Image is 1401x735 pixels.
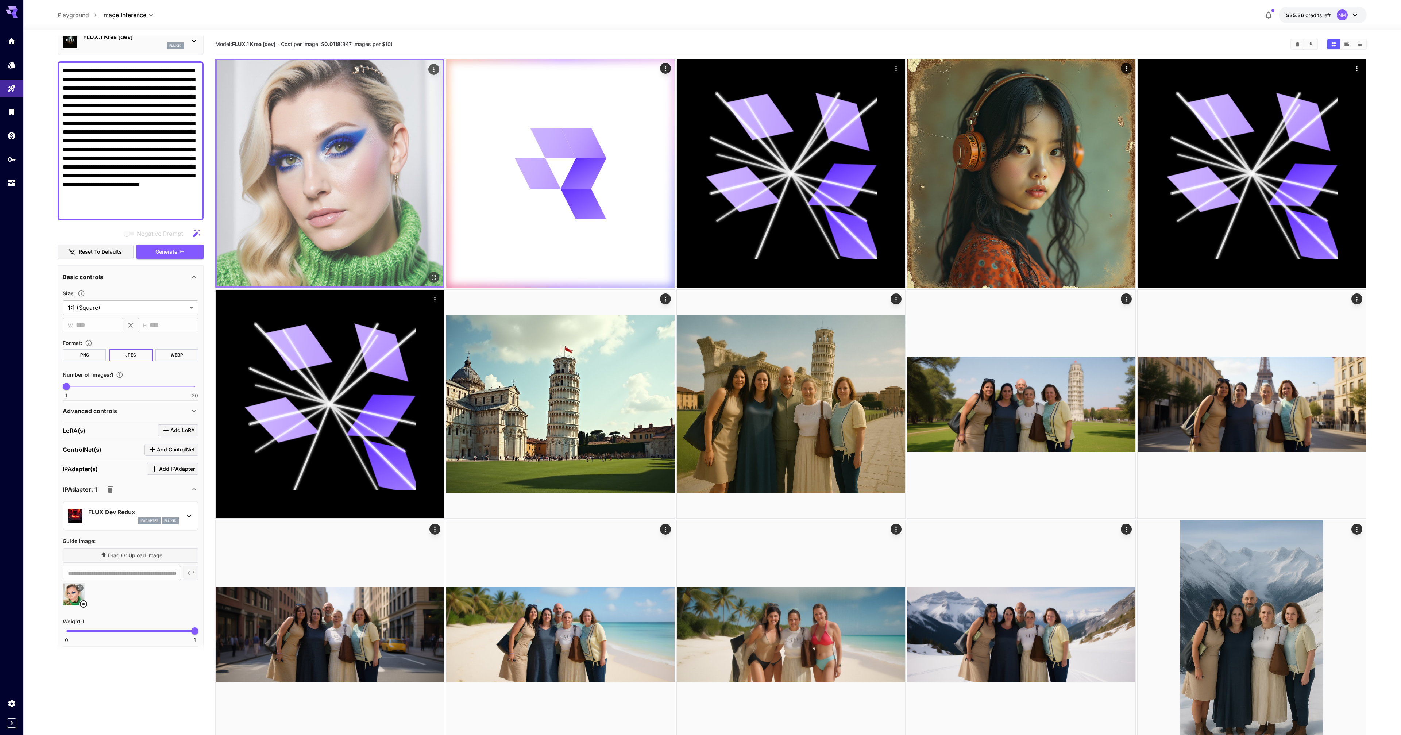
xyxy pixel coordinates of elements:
p: FLUX Dev Redux [88,508,179,516]
div: Home [7,36,16,46]
p: LoRA(s) [63,426,85,435]
span: Guide Image : [63,538,96,544]
div: Actions [891,63,902,74]
button: Choose the file format for the output image. [82,339,95,347]
button: Clear Images [1291,39,1304,49]
span: Model: [215,41,275,47]
p: IPAdapter: 1 [63,485,97,494]
div: Actions [430,293,441,304]
div: $35.36325 [1286,11,1331,19]
span: 0 [65,636,68,644]
button: Show images in video view [1340,39,1353,49]
span: $35.36 [1286,12,1305,18]
span: Generate [155,247,177,257]
img: 2Q== [907,290,1135,518]
span: W [68,321,73,330]
div: Models [7,60,16,69]
button: Click to add LoRA [158,424,198,436]
div: Actions [1121,63,1132,74]
button: Generate [136,245,204,259]
nav: breadcrumb [58,11,102,19]
button: Specify how many images to generate in a single request. Each image generation will be charged se... [113,371,126,378]
span: Add IPAdapter [159,465,195,474]
span: H [143,321,147,330]
p: · [277,40,279,49]
span: Negative prompts are not compatible with the selected model. [122,229,189,238]
div: Actions [660,524,671,535]
div: API Keys [7,155,16,164]
div: Advanced controls [63,402,198,420]
button: Reset to defaults [58,245,134,259]
div: Actions [1352,293,1363,304]
div: IPAdapter: 1 [63,481,198,498]
p: flux1d [164,518,177,523]
div: FLUX.1 Krea [dev]flux1d [63,30,198,52]
div: Usage [7,178,16,188]
img: FLUX Dev Redux [68,509,82,523]
div: Open in fullscreen [429,272,440,283]
span: credits left [1305,12,1331,18]
div: Actions [1352,63,1363,74]
button: Click to add IPAdapter [147,463,198,475]
span: Format : [63,340,82,346]
span: 1 [194,636,196,644]
button: Expand sidebar [7,718,16,728]
span: Negative Prompt [137,229,183,238]
div: FLUX Dev ReduxFLUX Dev ReduxipAdapterflux1d [68,505,193,527]
p: ControlNet(s) [63,445,101,454]
a: Playground [58,11,89,19]
button: JPEG [109,349,153,361]
span: Add LoRA [170,426,195,435]
p: IPAdapter(s) [63,465,98,473]
span: 1 [65,392,67,399]
p: Basic controls [63,273,103,281]
span: Weight : 1 [63,618,84,624]
img: 9k= [446,290,675,518]
span: 1:1 (Square) [68,303,187,312]
p: flux1d [169,43,182,48]
div: Actions [660,293,671,304]
div: Actions [660,63,671,74]
div: Wallet [7,131,16,140]
button: Show images in list view [1353,39,1366,49]
div: Playground [7,84,16,93]
img: 2Q== [677,290,905,518]
span: Size : [63,290,75,296]
p: ipAdapter [140,518,158,523]
div: Actions [1121,524,1132,535]
button: WEBP [155,349,199,361]
div: Basic controls [63,268,198,286]
div: Actions [891,524,902,535]
div: NM [1337,9,1348,20]
span: Add ControlNet [157,445,195,454]
div: Actions [891,293,902,304]
button: Adjust the dimensions of the generated image by specifying its width and height in pixels, or sel... [75,290,88,297]
button: PNG [63,349,106,361]
button: Show images in grid view [1327,39,1340,49]
b: 0.0118 [324,41,340,47]
span: 20 [192,392,198,399]
div: Actions [430,524,441,535]
button: Download All [1304,39,1317,49]
div: Actions [1121,293,1132,304]
button: $35.36325NM [1279,7,1367,23]
div: Show images in grid viewShow images in video viewShow images in list view [1327,39,1367,50]
span: Cost per image: $ (847 images per $10) [281,41,393,47]
img: Z [907,59,1135,288]
div: Library [7,107,16,116]
div: Settings [7,699,16,708]
p: FLUX.1 Krea [dev] [83,32,184,41]
img: 2Q== [217,60,443,286]
span: Image Inference [102,11,146,19]
div: Clear ImagesDownload All [1290,39,1318,50]
button: Click to add ControlNet [144,444,198,456]
img: 2Q== [1138,290,1366,518]
div: Actions [429,64,440,75]
b: FLUX.1 Krea [dev] [232,41,275,47]
p: Advanced controls [63,407,117,415]
div: Actions [1352,524,1363,535]
span: Number of images : 1 [63,372,113,378]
